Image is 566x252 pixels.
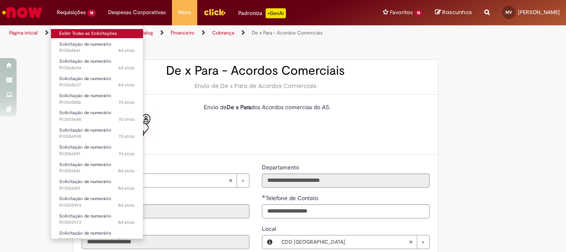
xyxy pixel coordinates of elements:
[119,116,135,122] time: 23/09/2025 15:15:01
[119,151,135,157] span: 7d atrás
[266,8,286,18] p: +GenAi
[59,230,111,236] span: Solicitação de numerário
[118,185,135,191] span: 8d atrás
[9,29,38,36] a: Página inicial
[262,174,430,188] input: Departamento
[118,82,135,88] time: 25/09/2025 19:46:14
[51,212,143,227] a: Aberto R13555973 : Solicitação de numerário
[118,219,135,225] span: 8d atrás
[51,126,143,141] a: Aberto R13556898 : Solicitação de numerário
[59,116,135,123] span: R13559688
[59,93,111,99] span: Solicitação de numerário
[118,65,135,71] time: 25/09/2025 20:02:34
[87,10,96,17] span: 18
[59,151,135,157] span: R13556891
[118,202,135,208] time: 22/09/2025 15:44:00
[51,74,143,90] a: Aberto R13568637 : Solicitação de numerário
[238,8,286,18] div: Padroniza
[59,133,135,140] span: R13556898
[118,47,135,54] time: 25/09/2025 20:10:00
[262,163,301,171] label: Somente leitura - Departamento
[51,229,143,244] a: Aberto R13555953 : Solicitação de numerário
[59,202,135,209] span: R13555993
[262,225,278,232] span: Local
[252,29,323,36] a: De x Para - Acordos Comerciais
[51,143,143,158] a: Aberto R13556891 : Solicitação de numerário
[262,235,277,249] button: Local, Visualizar este registro CDD Brasília
[414,10,423,17] span: 18
[59,219,135,226] span: R13555973
[101,174,228,187] span: [PERSON_NAME]
[51,29,143,38] a: Exibir Todas as Solicitações
[118,237,135,243] span: 8d atrás
[51,25,143,239] ul: Requisições
[518,9,560,16] span: [PERSON_NAME]
[224,174,237,187] abbr: Limpar campo Favorecido
[262,195,266,198] span: Obrigatório Preenchido
[118,65,135,71] span: 4d atrás
[404,235,417,249] abbr: Limpar campo Local
[59,161,111,168] span: Solicitação de numerário
[97,174,249,187] a: [PERSON_NAME]Limpar campo Favorecido
[119,133,135,139] time: 22/09/2025 18:52:12
[227,103,251,111] strong: De x Para
[82,235,249,249] input: Email
[59,65,135,71] span: R13568654
[266,194,320,202] span: Telefone de Contato
[51,40,143,55] a: Aberto R13568661 : Solicitação de numerário
[119,99,135,105] time: 23/09/2025 15:54:13
[119,133,135,139] span: 7d atrás
[390,8,413,17] span: Favoritos
[435,9,472,17] a: Rascunhos
[59,144,111,150] span: Solicitação de numerário
[212,29,234,36] a: Cobrança
[51,160,143,176] a: Aberto R13556041 : Solicitação de numerário
[118,168,135,174] time: 22/09/2025 15:51:54
[59,41,111,47] span: Solicitação de numerário
[51,194,143,210] a: Aberto R13555993 : Solicitação de numerário
[59,237,135,243] span: R13555953
[82,204,249,218] input: ID
[59,58,111,64] span: Solicitação de numerário
[59,179,111,185] span: Solicitação de numerário
[82,82,430,90] div: Envio de De x Para de Acordos Comerciais
[442,8,472,16] span: Rascunhos
[118,237,135,243] time: 22/09/2025 15:38:16
[178,8,191,17] span: More
[59,168,135,174] span: R13556041
[118,168,135,174] span: 8d atrás
[203,6,226,18] img: click_logo_yellow_360x200.png
[82,64,430,78] h2: De x Para - Acordos Comerciais
[59,82,135,88] span: R13568637
[119,99,135,105] span: 7d atrás
[59,47,135,54] span: R13568661
[118,185,135,191] time: 22/09/2025 15:48:11
[51,57,143,72] a: Aberto R13568654 : Solicitação de numerário
[59,185,135,192] span: R13556015
[204,103,423,111] p: Envio de dos Acordos comercias do AS.
[57,8,86,17] span: Requisições
[118,202,135,208] span: 8d atrás
[277,235,429,249] a: CDD [GEOGRAPHIC_DATA]Limpar campo Local
[1,4,44,21] img: ServiceNow
[262,204,430,218] input: Telefone de Contato
[118,47,135,54] span: 4d atrás
[119,116,135,122] span: 7d atrás
[506,10,512,15] span: MV
[59,213,111,219] span: Solicitação de numerário
[281,235,409,249] span: CDD [GEOGRAPHIC_DATA]
[51,91,143,107] a: Aberto R13560006 : Solicitação de numerário
[59,76,111,82] span: Solicitação de numerário
[51,177,143,193] a: Aberto R13556015 : Solicitação de numerário
[6,25,371,41] ul: Trilhas de página
[51,108,143,124] a: Aberto R13559688 : Solicitação de numerário
[108,8,166,17] span: Despesas Corporativas
[59,196,111,202] span: Solicitação de numerário
[119,151,135,157] time: 22/09/2025 18:47:16
[59,110,111,116] span: Solicitação de numerário
[59,127,111,133] span: Solicitação de numerário
[59,99,135,106] span: R13560006
[118,219,135,225] time: 22/09/2025 15:40:57
[171,29,194,36] a: Financeiro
